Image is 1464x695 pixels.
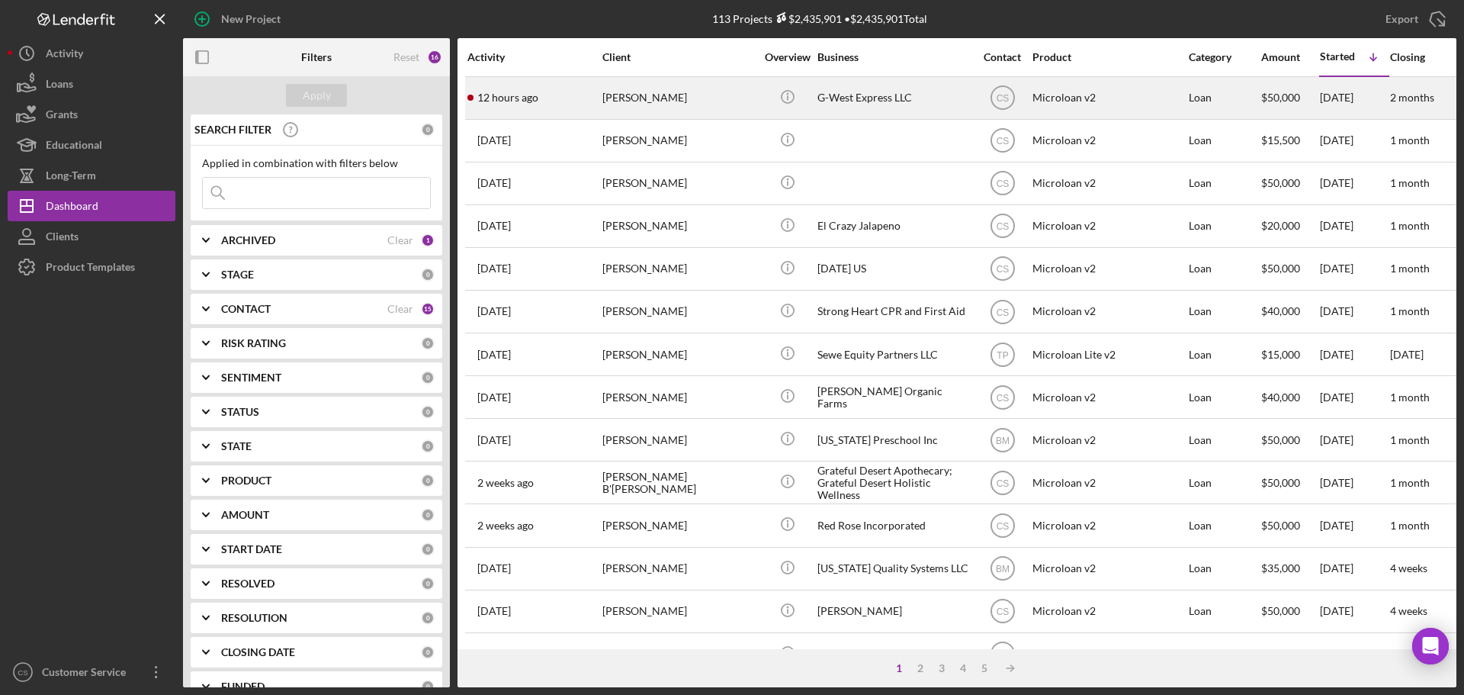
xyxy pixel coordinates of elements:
b: Filters [301,51,332,63]
span: $50,000 [1261,604,1300,617]
time: 1 month [1390,134,1430,146]
div: [DATE] [1320,462,1389,503]
div: G-West Express LLC [817,78,970,118]
span: $20,000 [1261,219,1300,232]
b: PRODUCT [221,475,271,487]
time: 1 month [1390,519,1430,532]
div: 4 [952,662,974,674]
div: [DATE] [1320,249,1389,289]
button: Grants [8,99,175,130]
b: RESOLUTION [221,612,287,624]
div: Business [817,51,970,63]
span: $50,000 [1261,433,1300,446]
div: [PERSON_NAME] [602,163,755,204]
div: 0 [421,405,435,419]
span: $40,000 [1261,391,1300,404]
div: 0 [421,542,435,556]
div: Overview [759,51,816,63]
div: Educational [46,130,102,164]
div: 0 [421,611,435,625]
div: 1 [888,662,910,674]
time: 1 month [1390,304,1430,317]
b: CLOSING DATE [221,646,295,658]
text: CS [996,392,1009,403]
div: Export [1385,4,1418,34]
text: CS [996,607,1009,617]
button: Apply [286,84,347,107]
div: Loan [1189,163,1260,204]
button: CSCustomer Service [8,657,175,687]
div: [PERSON_NAME] [602,634,755,674]
div: Loan [1189,291,1260,332]
time: 2025-09-17 23:11 [477,305,511,317]
time: 2025-09-19 00:30 [477,349,511,361]
div: Microloan v2 [1032,291,1185,332]
time: 2025-09-24 04:15 [477,92,538,104]
time: 2025-09-16 20:51 [477,434,511,446]
div: 0 [421,474,435,487]
button: Export [1370,4,1456,34]
div: Product Templates [46,252,135,286]
b: SEARCH FILTER [194,124,271,136]
div: Loan [1189,549,1260,589]
text: BM [996,435,1010,446]
time: [DATE] [1390,348,1424,361]
b: STAGE [221,269,254,281]
div: Clear [387,234,413,246]
div: Microloan v2 [1032,121,1185,161]
span: $50,000 [1261,519,1300,532]
div: [PERSON_NAME] [602,549,755,589]
div: 0 [421,508,435,522]
b: STATE [221,440,252,452]
div: 5 [974,662,995,674]
button: Activity [8,38,175,69]
button: Dashboard [8,191,175,221]
div: 16 [427,50,442,65]
div: Amount [1261,51,1318,63]
div: Loan [1189,420,1260,460]
time: 1 month [1390,219,1430,232]
b: RISK RATING [221,337,286,349]
div: [PERSON_NAME] [602,591,755,632]
time: 1 month [1390,176,1430,189]
div: [DATE] [1320,163,1389,204]
div: Loan [1189,591,1260,632]
text: BM [996,564,1010,574]
time: 4 weeks [1390,604,1427,617]
div: [PERSON_NAME] Organic Farms [817,377,970,417]
div: [PERSON_NAME] B'[PERSON_NAME] [602,462,755,503]
span: $50,000 [1261,647,1300,660]
span: $15,000 [1261,348,1300,361]
span: $15,500 [1261,134,1300,146]
div: [DATE] [1320,78,1389,118]
div: Loan [1189,78,1260,118]
div: Loan [1189,634,1260,674]
text: CS [996,221,1009,232]
div: [PERSON_NAME] [602,334,755,375]
div: [PERSON_NAME] trucking llc [817,634,970,674]
time: 2025-09-17 20:11 [477,262,511,275]
div: Microloan v2 [1032,420,1185,460]
b: RESOLVED [221,578,274,590]
text: CS [996,521,1009,532]
text: CS [996,93,1009,104]
div: [DATE] [1320,334,1389,375]
div: Loans [46,69,73,103]
div: Loan [1189,505,1260,545]
div: 0 [421,645,435,659]
div: 0 [421,268,435,282]
time: 2025-09-05 20:47 [477,648,511,660]
div: [PERSON_NAME] [602,249,755,289]
div: [PERSON_NAME] [817,591,970,632]
div: [PERSON_NAME] [602,291,755,332]
div: [DATE] [1320,420,1389,460]
div: [DATE] [1320,206,1389,246]
div: El Crazy Jalapeno [817,206,970,246]
time: 1 month [1390,391,1430,404]
div: Microloan v2 [1032,549,1185,589]
div: Microloan v2 [1032,377,1185,417]
time: 1 month [1390,262,1430,275]
text: CS [996,179,1009,189]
